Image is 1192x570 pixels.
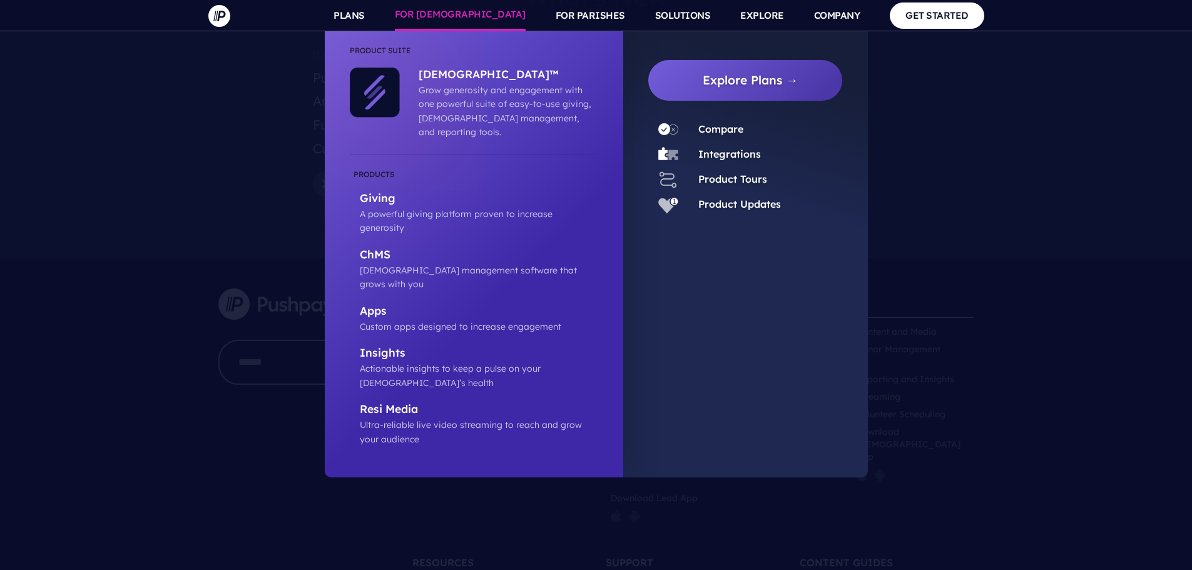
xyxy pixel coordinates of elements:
[419,68,592,83] p: [DEMOGRAPHIC_DATA]™
[658,60,843,101] a: Explore Plans →
[350,304,598,334] a: Apps Custom apps designed to increase engagement
[350,346,598,390] a: Insights Actionable insights to keep a pulse on your [DEMOGRAPHIC_DATA]’s health
[658,195,678,215] img: Product Updates - Icon
[360,191,598,207] p: Giving
[648,195,688,215] a: Product Updates - Icon
[419,83,592,140] p: Grow generosity and engagement with one powerful suite of easy-to-use giving, [DEMOGRAPHIC_DATA] ...
[400,68,592,140] a: [DEMOGRAPHIC_DATA]™ Grow generosity and engagement with one powerful suite of easy-to-use giving,...
[360,248,598,263] p: ChMS
[350,68,400,118] img: ChurchStaq™ - Icon
[658,170,678,190] img: Product Tours - Icon
[698,173,767,185] a: Product Tours
[698,148,761,160] a: Integrations
[658,120,678,140] img: Compare - Icon
[360,418,598,446] p: Ultra-reliable live video streaming to reach and grow your audience
[360,304,598,320] p: Apps
[698,123,743,135] a: Compare
[360,320,598,333] p: Custom apps designed to increase engagement
[648,145,688,165] a: Integrations - Icon
[350,402,598,446] a: Resi Media Ultra-reliable live video streaming to reach and grow your audience
[658,145,678,165] img: Integrations - Icon
[350,44,598,68] li: Product Suite
[350,248,598,292] a: ChMS [DEMOGRAPHIC_DATA] management software that grows with you
[698,198,781,210] a: Product Updates
[648,170,688,190] a: Product Tours - Icon
[360,346,598,362] p: Insights
[360,263,598,292] p: [DEMOGRAPHIC_DATA] management software that grows with you
[890,3,984,28] a: GET STARTED
[360,362,598,390] p: Actionable insights to keep a pulse on your [DEMOGRAPHIC_DATA]’s health
[360,402,598,418] p: Resi Media
[350,168,598,235] a: Giving A powerful giving platform proven to increase generosity
[648,120,688,140] a: Compare - Icon
[360,207,598,235] p: A powerful giving platform proven to increase generosity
